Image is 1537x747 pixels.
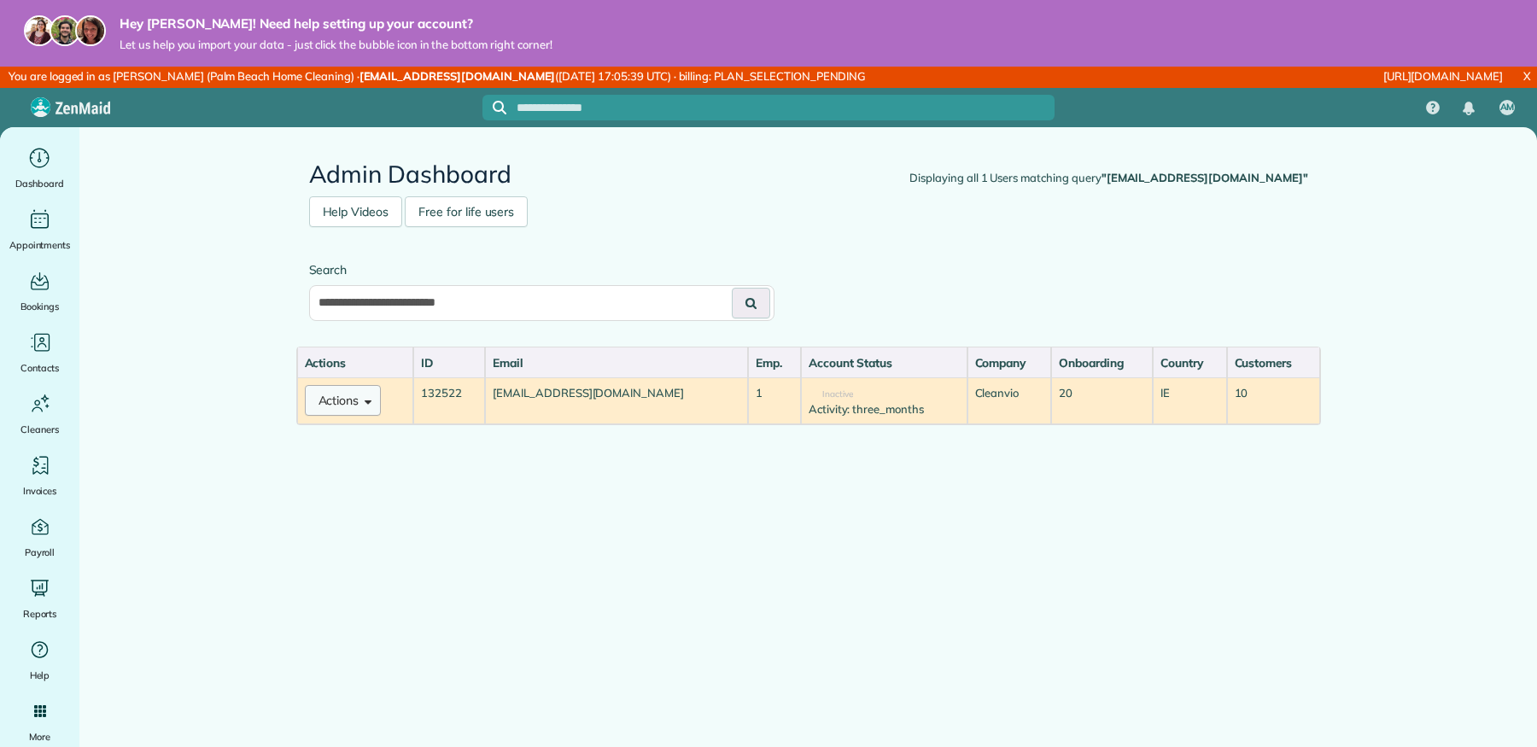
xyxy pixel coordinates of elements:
div: Email [493,354,740,371]
span: Invoices [23,482,57,499]
div: Activity: three_months [809,401,960,417]
nav: Main [1412,88,1537,127]
span: Inactive [809,390,853,399]
span: Appointments [9,236,71,254]
td: 1 [748,377,801,424]
span: Contacts [20,359,59,376]
img: maria-72a9807cf96188c08ef61303f053569d2e2a8a1cde33d635c8a3ac13582a053d.jpg [24,15,55,46]
a: Invoices [7,452,73,499]
span: More [29,728,50,745]
td: 20 [1051,377,1153,424]
div: Account Status [809,354,960,371]
td: Cleanvio [967,377,1052,424]
a: Appointments [7,206,73,254]
a: Reports [7,575,73,622]
a: Help [7,636,73,684]
div: Company [975,354,1044,371]
a: Cleaners [7,390,73,438]
div: Displaying all 1 Users matching query [909,170,1307,187]
span: Bookings [20,298,60,315]
button: Actions [305,385,382,416]
td: [EMAIL_ADDRESS][DOMAIN_NAME] [485,377,748,424]
div: Actions [305,354,406,371]
a: Dashboard [7,144,73,192]
a: Help Videos [309,196,403,227]
div: Notifications [1451,90,1487,127]
a: Bookings [7,267,73,315]
td: IE [1153,377,1226,424]
span: Help [30,667,50,684]
strong: [EMAIL_ADDRESS][DOMAIN_NAME] [359,69,556,83]
img: michelle-19f622bdf1676172e81f8f8fba1fb50e276960ebfe0243fe18214015130c80e4.jpg [75,15,106,46]
strong: "[EMAIL_ADDRESS][DOMAIN_NAME]" [1102,171,1308,184]
div: ID [421,354,477,371]
label: Search [309,261,774,278]
strong: Hey [PERSON_NAME]! Need help setting up your account? [120,15,552,32]
svg: Focus search [493,101,506,114]
a: Free for life users [405,196,528,227]
a: [URL][DOMAIN_NAME] [1383,69,1503,83]
td: 10 [1227,377,1320,424]
span: Dashboard [15,175,64,192]
div: Emp. [756,354,793,371]
td: 132522 [413,377,485,424]
a: X [1517,67,1537,86]
h2: Admin Dashboard [309,161,1308,188]
span: Reports [23,605,57,622]
span: Let us help you import your data - just click the bubble icon in the bottom right corner! [120,38,552,52]
button: Focus search [482,101,506,114]
a: Payroll [7,513,73,561]
span: Cleaners [20,421,59,438]
span: Payroll [25,544,56,561]
span: AM [1500,101,1515,114]
img: jorge-587dff0eeaa6aab1f244e6dc62b8924c3b6ad411094392a53c71c6c4a576187d.jpg [50,15,80,46]
div: Country [1160,354,1218,371]
div: Onboarding [1059,354,1145,371]
a: Contacts [7,329,73,376]
div: Customers [1235,354,1312,371]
